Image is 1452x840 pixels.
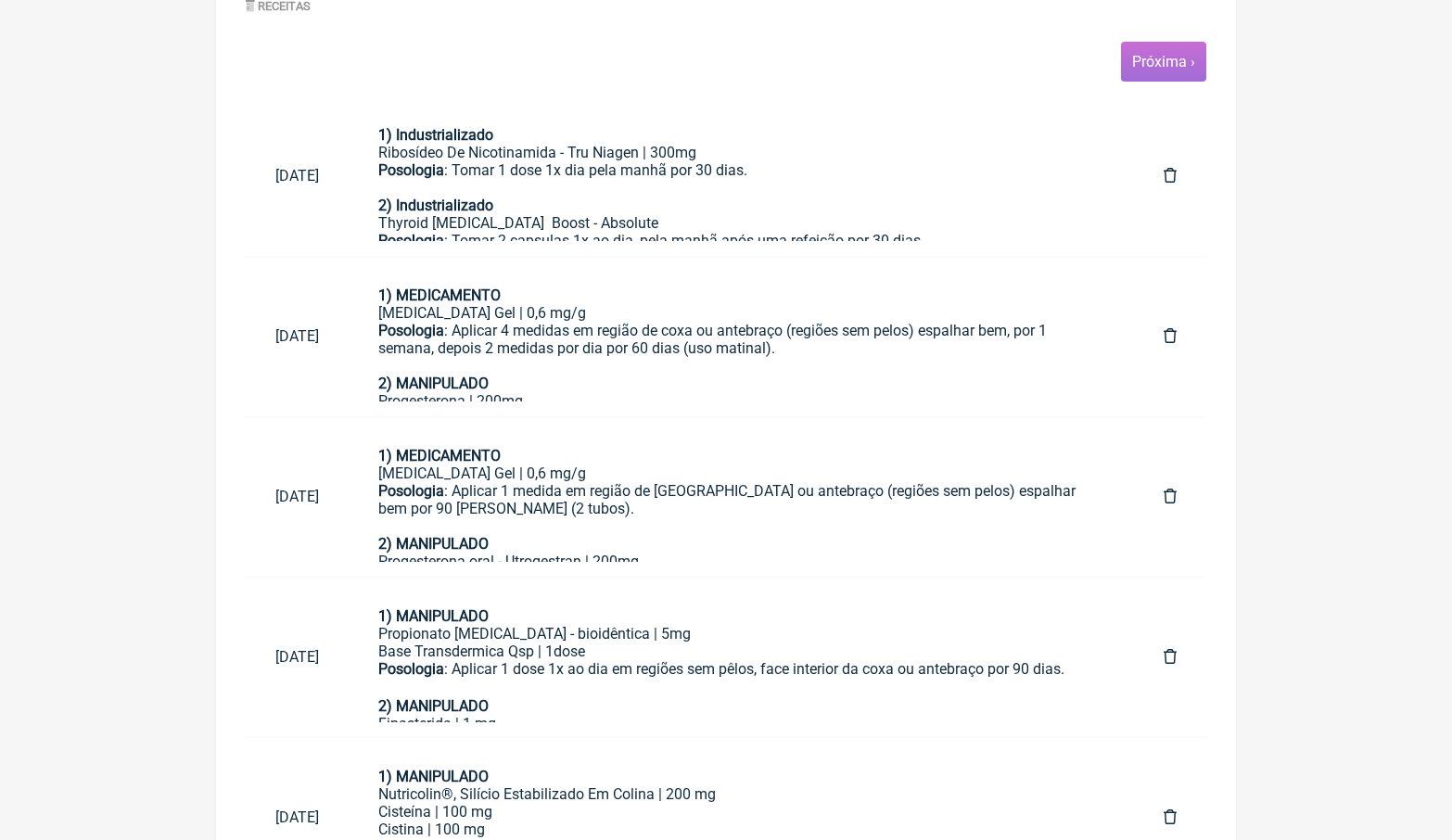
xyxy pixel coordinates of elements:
strong: 1) MANIPULADO [378,607,489,625]
div: [MEDICAL_DATA] Gel | 0,6 mg/g [378,304,1104,322]
div: Ribosídeo De Nicotinamida - Tru Niagen | 300mg [378,144,1104,161]
div: Progesterona | 200mg [378,392,1104,410]
strong: 1) MEDICAMENTO [378,447,501,465]
div: : Tomar 1 dose 1x dia pela manhã por 30 dias. [378,161,1104,197]
strong: 2) MANIPULADO [378,697,489,715]
div: Propionato [MEDICAL_DATA] - bioidêntica | 5mg [378,625,1104,643]
strong: Posologia [378,322,444,339]
a: 1) MEDICAMENTO[MEDICAL_DATA] Gel | 0,6 mg/gPosologia: Aplicar 1 medida em região de [GEOGRAPHIC_D... [349,432,1134,562]
a: 1) MEDICAMENTO[MEDICAL_DATA] Gel | 0,6 mg/gPosologia: Aplicar 4 medidas em região de coxa ou ante... [349,272,1134,401]
div: : Aplicar 4 medidas em região de coxa ou antebraço (regiões sem pelos) espalhar bem, por 1 semana... [378,322,1104,375]
strong: 2) MANIPULADO [378,535,489,553]
div: : Aplicar 1 medida em região de [GEOGRAPHIC_DATA] ou antebraço (regiões sem pelos) espalhar bem p... [378,482,1104,535]
div: Finasterida | 1 mg [378,715,1104,732]
div: Progesterona oral - Utrogestran | 200mg [378,553,1104,570]
div: [MEDICAL_DATA] Gel | 0,6 mg/g [378,465,1104,482]
div: : Aplicar 1 dose 1x ao dia em regiões sem pêlos, face interior da coxa ou antebraço ㅤpor 90 dias. [378,660,1104,697]
div: Nutricolin®, Silício Estabilizado Em Colina | 200 mg [378,785,1104,803]
strong: 1) MANIPULADO [378,768,489,785]
a: 1) IndustrializadoRibosídeo De Nicotinamida - Tru Niagen | 300mgPosologia: Tomar 1 dose 1x dia pe... [349,111,1134,241]
nav: pager [246,42,1206,82]
strong: 1) MEDICAMENTO [378,286,501,304]
strong: 2) MANIPULADO [378,375,489,392]
strong: 2) Industrializado [378,197,493,214]
a: [DATE] [246,473,349,520]
strong: Posologia [378,660,444,678]
strong: Posologia [378,161,444,179]
div: Thyroid [MEDICAL_DATA] Boost - Absolute [378,214,1104,232]
a: 1) MANIPULADOPropionato [MEDICAL_DATA] - bioidêntica | 5mgBase Transdermica Qsp | 1dosePosologia:... [349,592,1134,722]
strong: Posologia [378,482,444,500]
a: Próxima › [1132,53,1195,70]
div: : Tomar 2 capsulas 1x ao dia, pela manhã após uma refeição por 30 dias. [378,232,1104,267]
div: Cistina | 100 mg [378,821,1104,838]
strong: Posologia [378,232,444,249]
a: [DATE] [246,633,349,681]
div: Base Transdermica Qsp | 1dose [378,643,1104,660]
div: Cisteína | 100 mg [378,803,1104,821]
strong: 1) Industrializado [378,126,493,144]
a: [DATE] [246,152,349,199]
a: [DATE] [246,312,349,360]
